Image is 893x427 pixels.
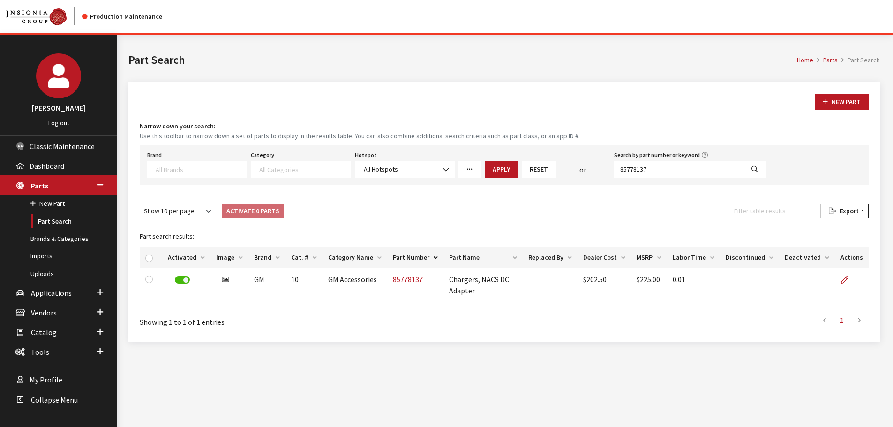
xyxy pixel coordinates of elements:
[9,102,108,113] h3: [PERSON_NAME]
[31,347,49,357] span: Tools
[30,142,95,151] span: Classic Maintenance
[147,161,247,178] span: Select a Brand
[140,310,437,328] div: Showing 1 to 1 of 1 entries
[578,247,631,268] th: Dealer Cost: activate to sort column ascending
[31,288,72,298] span: Applications
[631,268,667,302] td: $225.00
[140,226,869,247] caption: Part search results:
[667,268,720,302] td: 0.01
[175,276,190,284] label: Deactivate Part
[458,161,481,178] a: More Filters
[162,247,210,268] th: Activated: activate to sort column ascending
[730,204,821,218] input: Filter table results
[720,247,779,268] th: Discontinued: activate to sort column ascending
[815,94,869,110] button: New Part
[156,165,247,173] textarea: Search
[140,121,869,131] h4: Narrow down your search:
[614,151,700,159] label: Search by part number or keyword
[48,119,69,127] a: Log out
[222,276,229,284] i: Has image
[128,52,797,68] h1: Part Search
[210,247,248,268] th: Image: activate to sort column ascending
[813,55,838,65] li: Parts
[31,181,48,190] span: Parts
[393,275,423,284] a: 85778137
[556,164,610,175] div: or
[355,151,377,159] label: Hotspot
[6,7,82,25] a: Insignia Group logo
[31,308,57,317] span: Vendors
[285,247,323,268] th: Cat. #: activate to sort column ascending
[614,161,744,178] input: Search
[825,204,869,218] button: Export
[30,161,64,171] span: Dashboard
[631,247,667,268] th: MSRP: activate to sort column ascending
[31,328,57,337] span: Catalog
[248,247,285,268] th: Brand: activate to sort column ascending
[36,53,81,98] img: Cheyenne Dorton
[30,375,62,385] span: My Profile
[248,268,285,302] td: GM
[323,247,387,268] th: Category Name: activate to sort column ascending
[251,151,274,159] label: Category
[259,165,350,173] textarea: Search
[323,268,387,302] td: GM Accessories
[833,311,850,330] a: 1
[836,207,859,215] span: Export
[251,161,351,178] span: Select a Category
[140,131,869,141] small: Use this toolbar to narrow down a set of parts to display in the results table. You can also comb...
[82,12,162,22] div: Production Maintenance
[835,247,869,268] th: Actions
[443,247,523,268] th: Part Name: activate to sort column ascending
[743,161,766,178] button: Search
[779,247,835,268] th: Deactivated: activate to sort column ascending
[443,268,523,302] td: Chargers, NACS DC Adapter
[667,247,720,268] th: Labor Time: activate to sort column ascending
[31,395,78,405] span: Collapse Menu
[578,268,631,302] td: $202.50
[523,247,578,268] th: Replaced By: activate to sort column ascending
[838,55,880,65] li: Part Search
[285,268,323,302] td: 10
[364,165,398,173] span: All Hotspots
[355,161,455,178] span: All Hotspots
[797,56,813,64] a: Home
[840,268,856,292] a: Edit Part
[361,165,449,174] span: All Hotspots
[147,151,162,159] label: Brand
[6,8,67,25] img: Catalog Maintenance
[522,161,556,178] button: Reset
[485,161,518,178] button: Apply
[387,247,443,268] th: Part Number: activate to sort column descending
